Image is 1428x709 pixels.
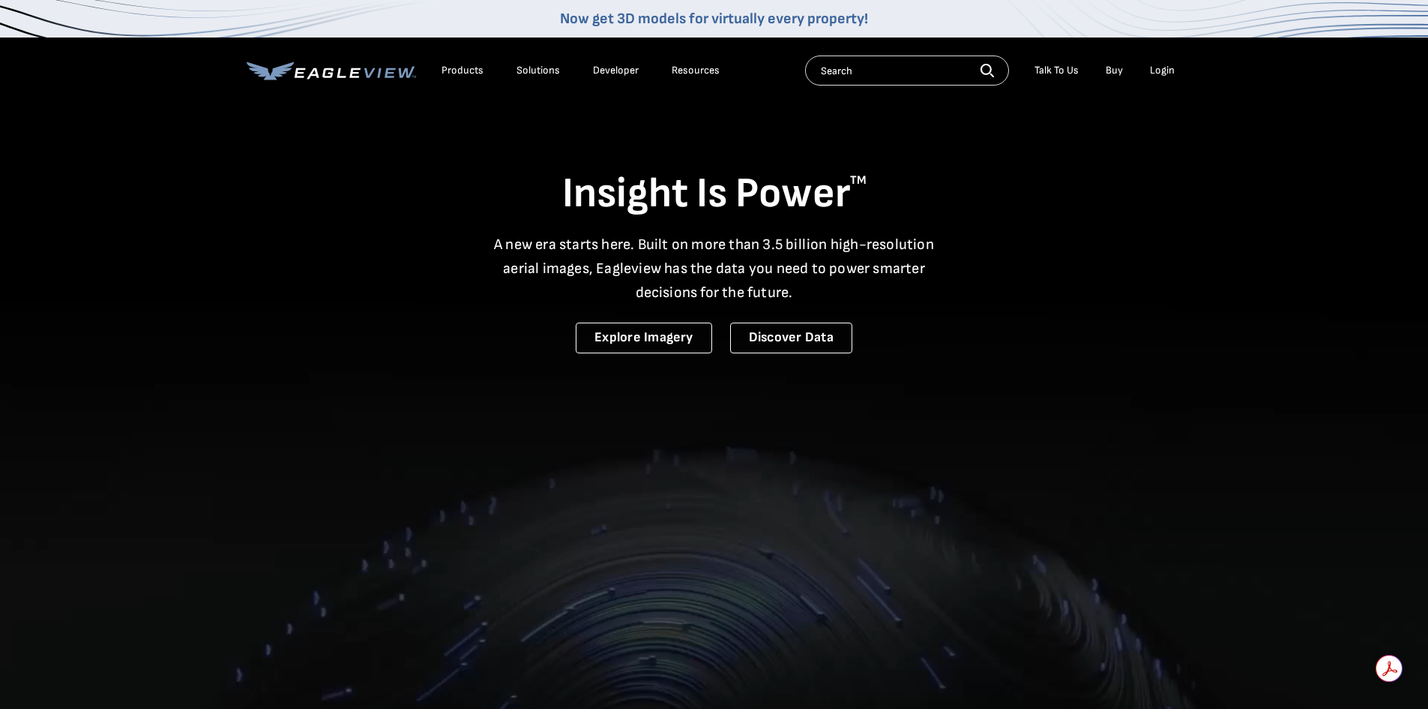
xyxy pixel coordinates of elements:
a: Explore Imagery [576,323,712,353]
a: Discover Data [730,323,852,353]
div: Products [442,64,483,77]
a: Now get 3D models for virtually every property! [560,10,868,28]
a: Developer [593,64,639,77]
div: Resources [672,64,720,77]
a: Buy [1106,64,1123,77]
div: Solutions [516,64,560,77]
div: Login [1150,64,1175,77]
input: Search [805,56,1009,86]
p: A new era starts here. Built on more than 3.5 billion high-resolution aerial images, Eagleview ha... [485,233,944,305]
h1: Insight Is Power [247,168,1182,221]
div: Talk To Us [1034,64,1079,77]
sup: TM [850,173,867,188]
